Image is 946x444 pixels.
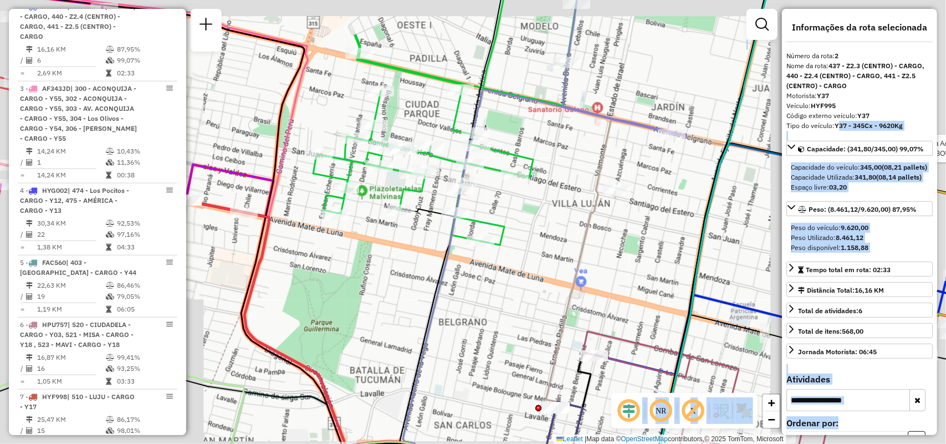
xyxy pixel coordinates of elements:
i: Total de Atividades [26,57,33,64]
td: = [20,68,25,79]
strong: 345,00 [860,163,882,171]
td: 79,05% [116,291,172,302]
span: 3 - [20,84,137,142]
td: 04:33 [116,242,172,253]
a: Leaflet [556,435,583,443]
td: 1,05 KM [37,376,105,387]
i: Total de Atividades [26,427,33,434]
strong: 8.461,12 [836,233,863,242]
a: Peso: (8.461,12/9.620,00) 87,95% [786,201,933,216]
div: Atividade não roteirizada - SUPERMERCADOS A [603,185,631,196]
a: Zoom in [763,395,780,411]
span: | 300 - ACONQUIJA - CARGO - Y55, 302 - ACONQUIJA - CARGO - Y55, 303 - AV. ACONQUIJA - CARGO - Y55... [20,84,137,142]
h4: Informações da rota selecionada [786,22,933,33]
i: Tempo total em rota [106,70,111,76]
i: Distância Total [26,46,33,53]
div: Distância Total: [798,285,884,295]
div: Peso disponível: [791,243,928,253]
strong: 9.620,00 [841,223,868,232]
td: 16 [37,363,105,374]
i: Tempo total em rota [106,172,111,178]
td: 1,38 KM [37,242,105,253]
span: | 403 - [GEOGRAPHIC_DATA] - CARGO - Y44 [20,258,136,277]
span: 16,16 KM [855,286,884,294]
a: Tempo total em rota: 02:33 [786,262,933,277]
span: | 510 - LUJU - CARGO - Y17 [20,392,135,411]
a: Total de itens:568,00 [786,323,933,338]
td: / [20,55,25,66]
a: Jornada Motorista: 06:45 [786,344,933,359]
div: Tipo do veículo: [786,121,933,131]
td: 99,41% [116,352,172,363]
span: 6 - [20,320,134,349]
i: Distância Total [26,220,33,227]
i: Distância Total [26,416,33,423]
div: Atividade não roteirizada - FLIP SAS [174,195,202,206]
i: % de utilização do peso [106,282,114,289]
td: / [20,291,25,302]
span: 7 - [20,392,135,411]
span: 2 - [20,2,136,40]
span: HYG002 [42,186,68,195]
td: 30,34 KM [37,218,105,229]
i: Total de Atividades [26,293,33,300]
td: 02:33 [116,68,172,79]
i: % de utilização da cubagem [106,57,114,64]
span: HYF998 [42,392,67,401]
td: 87,95% [116,44,172,55]
div: Total de itens: [798,326,863,336]
span: Total de atividades: [798,307,862,315]
td: / [20,425,25,436]
i: Total de Atividades [26,231,33,238]
em: Opções [166,85,173,91]
div: Map data © contributors,© 2025 TomTom, Microsoft [554,435,786,444]
td: = [20,376,25,387]
td: 10,43% [116,146,172,157]
span: HYF995 [42,2,67,11]
td: 14,24 KM [37,146,105,157]
td: 97,16% [116,229,172,240]
td: 03:33 [116,376,172,387]
td: 16,16 KM [37,44,105,55]
td: 14,24 KM [37,170,105,181]
i: Tempo total em rota [106,244,111,251]
td: 22 [37,229,105,240]
td: 2,69 KM [37,68,105,79]
td: 98,01% [116,425,172,436]
div: Atividade não roteirizada - PEREYRA MARCELO VIDAL [768,432,796,443]
strong: Y37 [817,91,829,100]
span: Exibir rótulo [680,397,707,424]
i: Tempo total em rota [106,306,111,313]
strong: 437 - Z2.3 (CENTRO) - CARGO, 440 - Z2.4 (CENTRO) - CARGO, 441 - Z2.5 (CENTRO) - CARGO [786,62,924,90]
span: Peso: (8.461,12/9.620,00) 87,95% [809,205,917,213]
span: | 520 - CIUDADELA - CARGO - Y03, 521 - MISA - CARGO - Y18 , 523 - MAVI - CARGO - Y18 [20,320,134,349]
div: Veículo: [786,101,933,111]
td: 86,46% [116,280,172,291]
a: OpenStreetMap [621,435,668,443]
i: Total de Atividades [26,159,33,166]
span: FAC560 [42,258,66,267]
strong: 568,00 [842,327,863,335]
td: 11,36% [116,157,172,168]
div: Espaço livre: [791,182,928,192]
td: = [20,242,25,253]
td: = [20,170,25,181]
label: Ordenar por: [786,416,933,430]
div: Peso Utilizado: [791,233,928,243]
span: 4 - [20,186,129,215]
em: Opções [166,259,173,266]
a: Distância Total:16,16 KM [786,282,933,297]
i: Distância Total [26,282,33,289]
i: % de utilização do peso [106,46,114,53]
td: 15 [37,425,105,436]
td: = [20,304,25,315]
strong: 341,80 [855,173,876,181]
span: Peso do veículo: [791,223,868,232]
div: Jornada Motorista: 06:45 [798,347,877,357]
div: Capacidade Utilizada: [791,172,928,182]
a: Zoom out [763,411,780,428]
i: % de utilização da cubagem [106,159,114,166]
div: Capacidade: (341,80/345,00) 99,07% [786,158,933,197]
div: Capacidade do veículo: [791,162,928,172]
i: % de utilização do peso [106,220,114,227]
